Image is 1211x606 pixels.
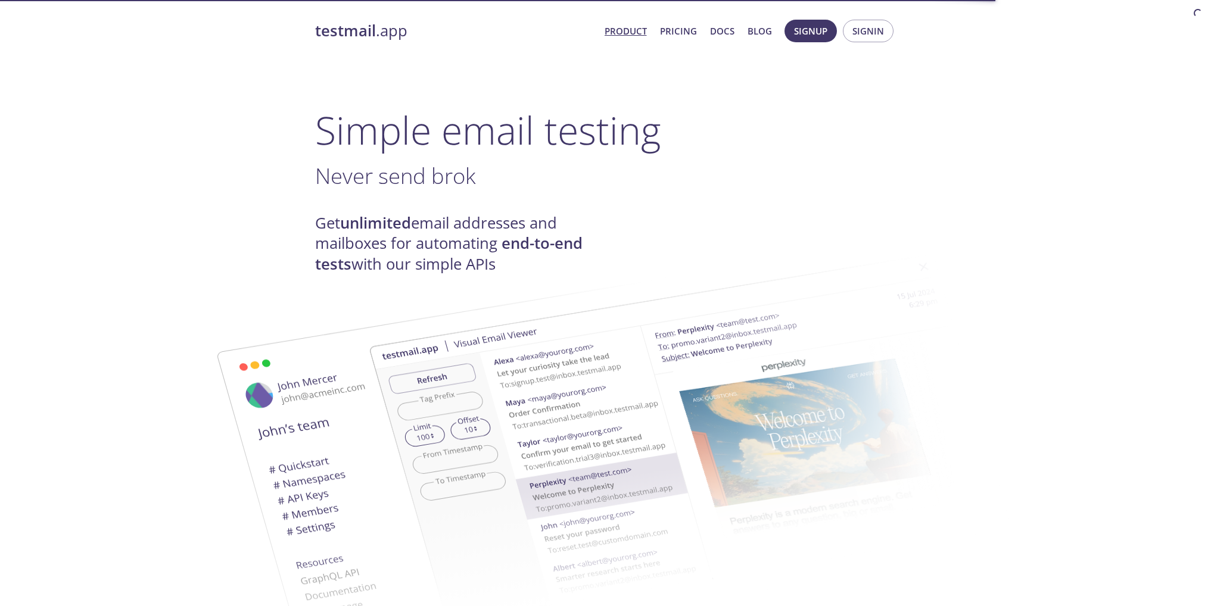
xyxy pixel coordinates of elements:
a: Product [605,23,647,39]
h1: Simple email testing [315,107,896,153]
strong: end-to-end tests [315,233,583,274]
a: Blog [748,23,772,39]
span: Never send brok [315,161,476,190]
h4: Get email addresses and mailboxes for automating with our simple APIs [315,213,606,274]
strong: testmail [315,20,376,41]
a: Docs [710,23,734,39]
a: testmail.app [315,21,595,41]
button: Signup [784,20,837,42]
span: Signup [794,23,827,39]
strong: unlimited [340,213,411,233]
a: Pricing [660,23,697,39]
button: Signin [843,20,894,42]
span: Signin [852,23,884,39]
